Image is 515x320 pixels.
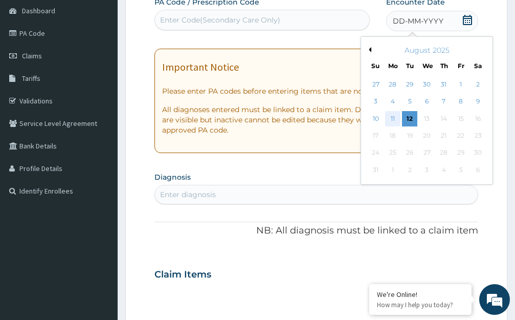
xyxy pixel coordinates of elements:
[22,6,55,15] span: Dashboard
[457,61,465,70] div: Fr
[419,111,434,126] div: Not available Wednesday, August 13th, 2025
[388,61,397,70] div: Mo
[368,77,383,92] div: Choose Sunday, July 27th, 2025
[385,111,400,126] div: Choose Monday, August 11th, 2025
[59,95,141,199] span: We're online!
[402,128,417,143] div: Not available Tuesday, August 19th, 2025
[385,162,400,178] div: Not available Monday, September 1st, 2025
[22,74,40,83] span: Tariffs
[470,128,485,143] div: Not available Saturday, August 23rd, 2025
[470,77,485,92] div: Choose Saturday, August 2nd, 2025
[368,162,383,178] div: Not available Sunday, August 31st, 2025
[368,128,383,143] div: Not available Sunday, August 17th, 2025
[366,47,371,52] button: Previous Month
[402,111,417,126] div: Choose Tuesday, August 12th, 2025
[470,111,485,126] div: Not available Saturday, August 16th, 2025
[405,61,414,70] div: Tu
[368,94,383,110] div: Choose Sunday, August 3rd, 2025
[402,77,417,92] div: Choose Tuesday, July 29th, 2025
[474,61,482,70] div: Sa
[365,45,488,55] div: August 2025
[371,61,379,70] div: Su
[453,145,468,161] div: Not available Friday, August 29th, 2025
[436,111,452,126] div: Not available Thursday, August 14th, 2025
[5,212,195,248] textarea: Type your message and hit 'Enter'
[419,145,434,161] div: Not available Wednesday, August 27th, 2025
[436,128,452,143] div: Not available Thursday, August 21st, 2025
[160,15,280,25] div: Enter Code(Secondary Care Only)
[160,189,216,200] div: Enter diagnosis
[419,128,434,143] div: Not available Wednesday, August 20th, 2025
[154,269,211,281] h3: Claim Items
[402,162,417,178] div: Not available Tuesday, September 2nd, 2025
[377,301,464,309] p: How may I help you today?
[419,94,434,110] div: Choose Wednesday, August 6th, 2025
[393,16,443,26] span: DD-MM-YYYY
[385,94,400,110] div: Choose Monday, August 4th, 2025
[436,77,452,92] div: Choose Thursday, July 31st, 2025
[422,61,431,70] div: We
[53,57,172,71] div: Chat with us now
[367,76,486,179] div: month 2025-08
[162,104,471,135] p: All diagnoses entered must be linked to a claim item. Diagnosis & Claim Items that are visible bu...
[19,51,41,77] img: d_794563401_company_1708531726252_794563401
[368,111,383,126] div: Choose Sunday, August 10th, 2025
[419,77,434,92] div: Choose Wednesday, July 30th, 2025
[470,162,485,178] div: Not available Saturday, September 6th, 2025
[385,128,400,143] div: Not available Monday, August 18th, 2025
[162,61,239,73] h1: Important Notice
[439,61,448,70] div: Th
[436,94,452,110] div: Choose Thursday, August 7th, 2025
[385,77,400,92] div: Choose Monday, July 28th, 2025
[470,94,485,110] div: Choose Saturday, August 9th, 2025
[368,145,383,161] div: Not available Sunday, August 24th, 2025
[22,51,42,60] span: Claims
[168,5,192,30] div: Minimize live chat window
[453,128,468,143] div: Not available Friday, August 22nd, 2025
[419,162,434,178] div: Not available Wednesday, September 3rd, 2025
[453,162,468,178] div: Not available Friday, September 5th, 2025
[402,145,417,161] div: Not available Tuesday, August 26th, 2025
[385,145,400,161] div: Not available Monday, August 25th, 2025
[402,94,417,110] div: Choose Tuesday, August 5th, 2025
[154,224,478,238] p: NB: All diagnosis must be linked to a claim item
[453,111,468,126] div: Not available Friday, August 15th, 2025
[162,86,471,96] p: Please enter PA codes before entering items that are not attached to a PA code
[436,145,452,161] div: Not available Thursday, August 28th, 2025
[470,145,485,161] div: Not available Saturday, August 30th, 2025
[453,94,468,110] div: Choose Friday, August 8th, 2025
[154,172,191,182] label: Diagnosis
[453,77,468,92] div: Choose Friday, August 1st, 2025
[436,162,452,178] div: Not available Thursday, September 4th, 2025
[377,290,464,299] div: We're Online!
